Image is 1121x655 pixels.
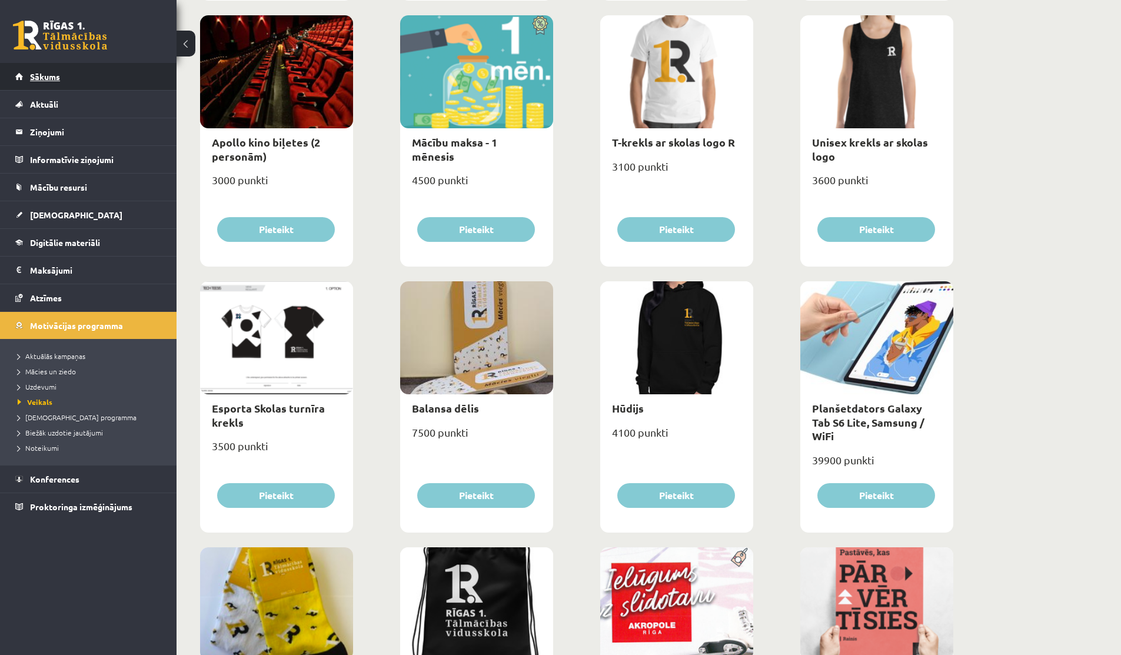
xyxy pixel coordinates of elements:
[18,351,85,361] span: Aktuālās kampaņas
[15,201,162,228] a: [DEMOGRAPHIC_DATA]
[612,135,735,149] a: T-krekls ar skolas logo R
[18,397,52,407] span: Veikals
[15,118,162,145] a: Ziņojumi
[18,412,165,423] a: [DEMOGRAPHIC_DATA] programma
[600,423,753,452] div: 4100 punkti
[18,428,103,437] span: Biežāk uzdotie jautājumi
[30,474,79,484] span: Konferences
[15,257,162,284] a: Maksājumi
[18,443,165,453] a: Noteikumi
[30,210,122,220] span: [DEMOGRAPHIC_DATA]
[600,157,753,186] div: 3100 punkti
[200,170,353,200] div: 3000 punkti
[15,91,162,118] a: Aktuāli
[18,367,76,376] span: Mācies un ziedo
[13,21,107,50] a: Rīgas 1. Tālmācības vidusskola
[612,401,644,415] a: Hūdijs
[200,436,353,466] div: 3500 punkti
[18,382,56,391] span: Uzdevumi
[30,501,132,512] span: Proktoringa izmēģinājums
[18,427,165,438] a: Biežāk uzdotie jautājumi
[18,443,59,453] span: Noteikumi
[18,397,165,407] a: Veikals
[30,182,87,192] span: Mācību resursi
[30,99,58,109] span: Aktuāli
[18,413,137,422] span: [DEMOGRAPHIC_DATA] programma
[30,257,162,284] legend: Maksājumi
[412,135,497,162] a: Mācību maksa - 1 mēnesis
[527,15,553,35] img: Atlaide
[15,493,162,520] a: Proktoringa izmēģinājums
[817,483,935,508] button: Pieteikt
[15,146,162,173] a: Informatīvie ziņojumi
[217,217,335,242] button: Pieteikt
[212,401,325,428] a: Esporta Skolas turnīra krekls
[812,135,928,162] a: Unisex krekls ar skolas logo
[18,366,165,377] a: Mācies un ziedo
[15,466,162,493] a: Konferences
[812,401,924,443] a: Planšetdators Galaxy Tab S6 Lite, Samsung / WiFi
[15,284,162,311] a: Atzīmes
[212,135,320,162] a: Apollo kino biļetes (2 personām)
[417,217,535,242] button: Pieteikt
[15,229,162,256] a: Digitālie materiāli
[30,292,62,303] span: Atzīmes
[30,118,162,145] legend: Ziņojumi
[617,217,735,242] button: Pieteikt
[217,483,335,508] button: Pieteikt
[412,401,479,415] a: Balansa dēlis
[15,312,162,339] a: Motivācijas programma
[30,146,162,173] legend: Informatīvie ziņojumi
[417,483,535,508] button: Pieteikt
[15,63,162,90] a: Sākums
[817,217,935,242] button: Pieteikt
[800,170,953,200] div: 3600 punkti
[617,483,735,508] button: Pieteikt
[18,351,165,361] a: Aktuālās kampaņas
[15,174,162,201] a: Mācību resursi
[400,170,553,200] div: 4500 punkti
[30,71,60,82] span: Sākums
[800,450,953,480] div: 39900 punkti
[18,381,165,392] a: Uzdevumi
[400,423,553,452] div: 7500 punkti
[30,237,100,248] span: Digitālie materiāli
[727,547,753,567] img: Populāra prece
[30,320,123,331] span: Motivācijas programma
